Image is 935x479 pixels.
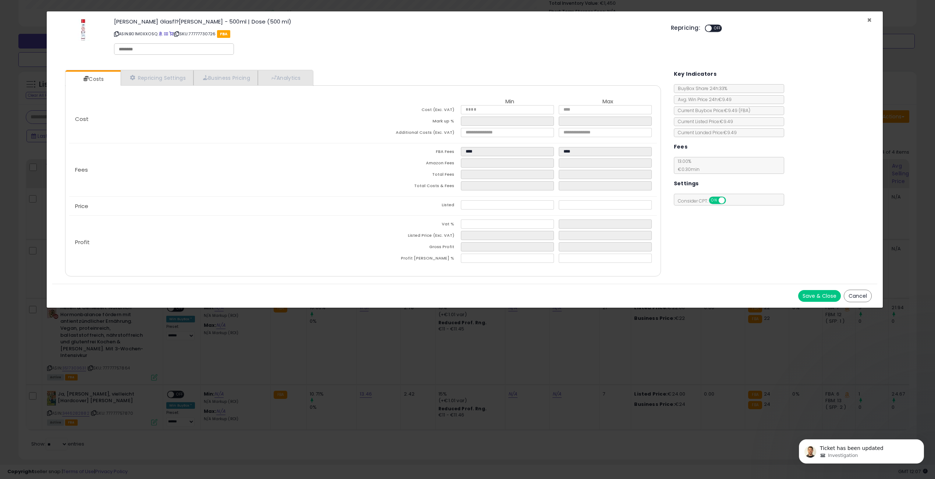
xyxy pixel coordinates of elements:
[788,424,935,475] iframe: Intercom notifications message
[363,219,461,231] td: Vat %
[674,179,699,188] h5: Settings
[674,142,688,151] h5: Fees
[121,70,193,85] a: Repricing Settings
[69,239,363,245] p: Profit
[674,198,736,204] span: Consider CPT:
[798,290,841,302] button: Save & Close
[69,203,363,209] p: Price
[674,107,750,114] span: Current Buybox Price:
[739,107,750,114] span: ( FBA )
[674,129,737,136] span: Current Landed Price: €9.49
[674,158,700,172] span: 13.00 %
[363,117,461,128] td: Mark up %
[65,72,120,86] a: Costs
[159,31,163,37] a: BuyBox page
[114,19,660,24] h3: [PERSON_NAME] Glasfl?[PERSON_NAME] - 500ml | Dose (500 ml)
[674,69,717,79] h5: Key Indicators
[363,105,461,117] td: Cost (Exc. VAT)
[363,200,461,212] td: Listed
[69,116,363,122] p: Cost
[671,25,700,31] h5: Repricing:
[363,147,461,158] td: FBA Fees
[725,197,736,204] span: OFF
[844,290,872,302] button: Cancel
[712,25,724,32] span: OFF
[363,254,461,265] td: Profit [PERSON_NAME] %
[867,15,872,25] span: ×
[72,19,94,41] img: 31LJxd6yrgL._SL60_.jpg
[169,31,173,37] a: Your listing only
[674,96,732,103] span: Avg. Win Price 24h: €9.49
[217,30,231,38] span: FBA
[674,118,733,125] span: Current Listed Price: €9.49
[114,28,660,40] p: ASIN: B01M0XXOSQ | SKU: 77777730726
[710,197,719,204] span: ON
[461,99,559,105] th: Min
[363,242,461,254] td: Gross Profit
[559,99,657,105] th: Max
[674,85,727,92] span: BuyBox Share 24h: 33%
[674,166,700,172] span: €0.30 min
[363,128,461,139] td: Additional Costs (Exc. VAT)
[363,181,461,193] td: Total Costs & Fees
[363,231,461,242] td: Listed Price (Exc. VAT)
[69,167,363,173] p: Fees
[164,31,168,37] a: All offer listings
[724,107,750,114] span: €9.49
[258,70,312,85] a: Analytics
[363,158,461,170] td: Amazon Fees
[363,170,461,181] td: Total Fees
[193,70,258,85] a: Business Pricing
